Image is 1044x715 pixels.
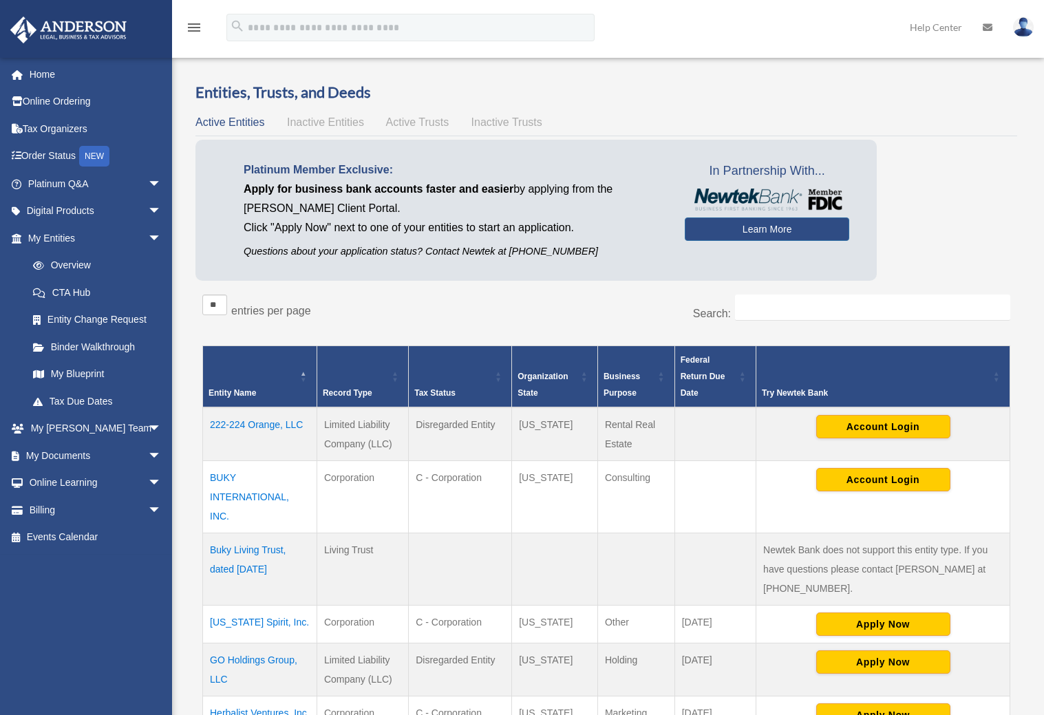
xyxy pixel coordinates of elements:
[244,218,664,237] p: Click "Apply Now" next to one of your entities to start an application.
[10,88,182,116] a: Online Ordering
[10,524,182,551] a: Events Calendar
[10,496,182,524] a: Billingarrow_drop_down
[148,496,175,524] span: arrow_drop_down
[685,160,849,182] span: In Partnership With...
[10,170,182,198] a: Platinum Q&Aarrow_drop_down
[512,643,598,696] td: [US_STATE]
[10,224,175,252] a: My Entitiesarrow_drop_down
[816,468,950,491] button: Account Login
[816,420,950,431] a: Account Login
[317,460,408,533] td: Corporation
[409,605,512,643] td: C - Corporation
[209,388,256,398] span: Entity Name
[816,650,950,674] button: Apply Now
[386,116,449,128] span: Active Trusts
[756,533,1010,605] td: Newtek Bank does not support this entity type. If you have questions please contact [PERSON_NAME]...
[685,217,849,241] a: Learn More
[19,333,175,361] a: Binder Walkthrough
[317,605,408,643] td: Corporation
[244,243,664,260] p: Questions about your application status? Contact Newtek at [PHONE_NUMBER]
[317,345,408,407] th: Record Type: Activate to sort
[409,643,512,696] td: Disregarded Entity
[203,533,317,605] td: Buky Living Trust, dated [DATE]
[674,605,756,643] td: [DATE]
[287,116,364,128] span: Inactive Entities
[203,643,317,696] td: GO Holdings Group, LLC
[148,442,175,470] span: arrow_drop_down
[19,252,169,279] a: Overview
[19,361,175,388] a: My Blueprint
[148,170,175,198] span: arrow_drop_down
[186,24,202,36] a: menu
[10,61,182,88] a: Home
[674,345,756,407] th: Federal Return Due Date: Activate to sort
[317,533,408,605] td: Living Trust
[512,345,598,407] th: Organization State: Activate to sort
[148,224,175,253] span: arrow_drop_down
[244,180,664,218] p: by applying from the [PERSON_NAME] Client Portal.
[10,415,182,442] a: My [PERSON_NAME] Teamarrow_drop_down
[10,469,182,497] a: Online Learningarrow_drop_down
[409,460,512,533] td: C - Corporation
[762,385,989,401] div: Try Newtek Bank
[79,146,109,167] div: NEW
[512,460,598,533] td: [US_STATE]
[10,442,182,469] a: My Documentsarrow_drop_down
[414,388,456,398] span: Tax Status
[512,407,598,461] td: [US_STATE]
[231,305,311,317] label: entries per page
[203,407,317,461] td: 222-224 Orange, LLC
[19,387,175,415] a: Tax Due Dates
[10,115,182,142] a: Tax Organizers
[203,605,317,643] td: [US_STATE] Spirit, Inc.
[692,189,842,211] img: NewtekBankLogoSM.png
[6,17,131,43] img: Anderson Advisors Platinum Portal
[597,407,674,461] td: Rental Real Estate
[323,388,372,398] span: Record Type
[409,407,512,461] td: Disregarded Entity
[195,116,264,128] span: Active Entities
[604,372,640,398] span: Business Purpose
[195,82,1017,103] h3: Entities, Trusts, and Deeds
[203,460,317,533] td: BUKY INTERNATIONAL, INC.
[512,605,598,643] td: [US_STATE]
[19,306,175,334] a: Entity Change Request
[244,160,664,180] p: Platinum Member Exclusive:
[186,19,202,36] i: menu
[10,198,182,225] a: Digital Productsarrow_drop_down
[597,605,674,643] td: Other
[597,460,674,533] td: Consulting
[148,198,175,226] span: arrow_drop_down
[409,345,512,407] th: Tax Status: Activate to sort
[148,469,175,498] span: arrow_drop_down
[816,473,950,484] a: Account Login
[1013,17,1034,37] img: User Pic
[317,407,408,461] td: Limited Liability Company (LLC)
[681,355,725,398] span: Federal Return Due Date
[148,415,175,443] span: arrow_drop_down
[230,19,245,34] i: search
[816,612,950,636] button: Apply Now
[816,415,950,438] button: Account Login
[317,643,408,696] td: Limited Liability Company (LLC)
[203,345,317,407] th: Entity Name: Activate to invert sorting
[19,279,175,306] a: CTA Hub
[674,643,756,696] td: [DATE]
[597,345,674,407] th: Business Purpose: Activate to sort
[693,308,731,319] label: Search:
[244,183,513,195] span: Apply for business bank accounts faster and easier
[471,116,542,128] span: Inactive Trusts
[756,345,1010,407] th: Try Newtek Bank : Activate to sort
[597,643,674,696] td: Holding
[10,142,182,171] a: Order StatusNEW
[518,372,568,398] span: Organization State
